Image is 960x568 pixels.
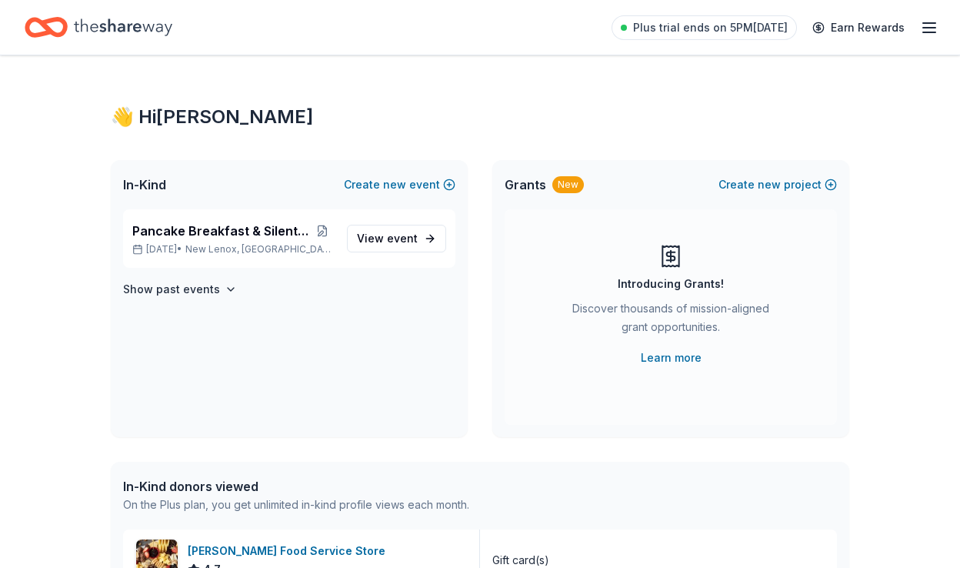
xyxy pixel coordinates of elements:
[357,229,418,248] span: View
[633,18,788,37] span: Plus trial ends on 5PM[DATE]
[132,222,309,240] span: Pancake Breakfast & Silent Auction
[347,225,446,252] a: View event
[123,477,469,496] div: In-Kind donors viewed
[758,175,781,194] span: new
[718,175,837,194] button: Createnewproject
[612,15,797,40] a: Plus trial ends on 5PM[DATE]
[387,232,418,245] span: event
[25,9,172,45] a: Home
[123,280,237,299] button: Show past events
[618,275,724,293] div: Introducing Grants!
[641,349,702,367] a: Learn more
[552,176,584,193] div: New
[803,14,914,42] a: Earn Rewards
[123,280,220,299] h4: Show past events
[344,175,455,194] button: Createnewevent
[111,105,849,129] div: 👋 Hi [PERSON_NAME]
[185,243,335,256] span: New Lenox, [GEOGRAPHIC_DATA]
[123,496,469,514] div: On the Plus plan, you get unlimited in-kind profile views each month.
[566,299,775,342] div: Discover thousands of mission-aligned grant opportunities.
[132,243,335,256] p: [DATE] •
[188,542,392,560] div: [PERSON_NAME] Food Service Store
[383,175,406,194] span: new
[123,175,166,194] span: In-Kind
[505,175,546,194] span: Grants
